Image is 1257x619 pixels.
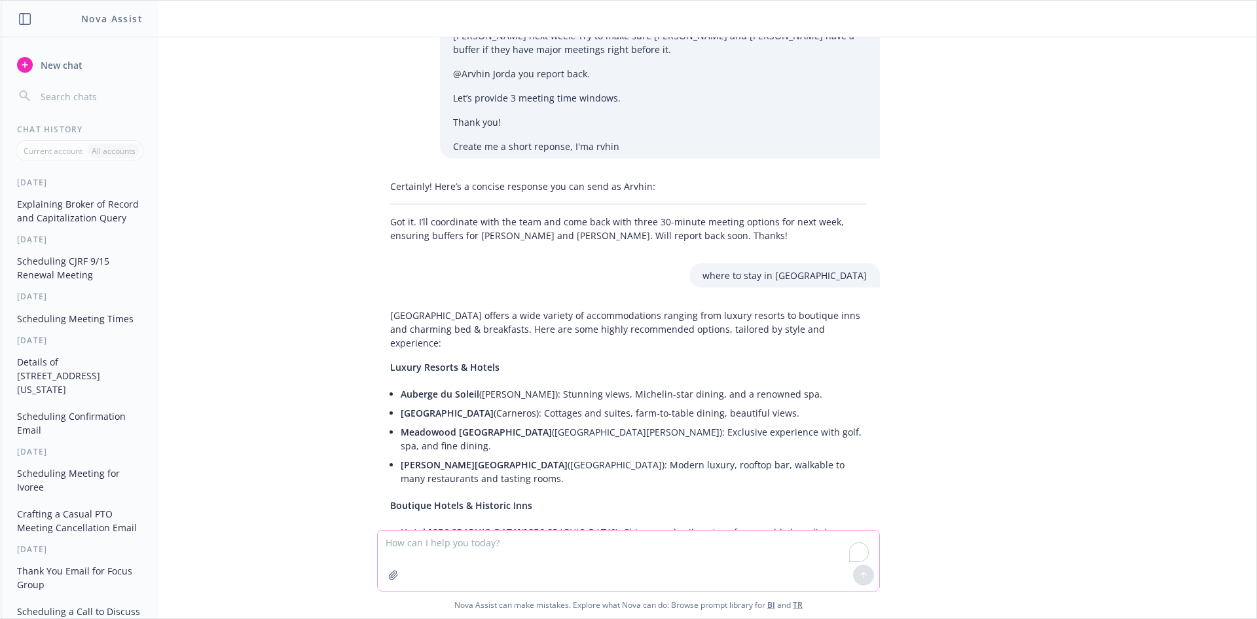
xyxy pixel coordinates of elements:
[453,91,867,105] p: Let’s provide 3 meeting time windows.
[767,599,775,610] a: BI
[390,499,532,512] span: Boutique Hotels & Historic Inns
[401,426,552,438] span: Meadowood [GEOGRAPHIC_DATA]
[12,53,147,77] button: New chat
[38,87,142,105] input: Search chats
[793,599,803,610] a: TR
[453,140,867,153] p: Create me a short reponse, I'ma rvhin
[6,591,1251,618] span: Nova Assist can make mistakes. Explore what Nova can do: Browse prompt library for and
[24,145,82,157] p: Current account
[390,179,867,193] p: Certainly! Here’s a concise response you can send as Arvhin:
[38,58,82,72] span: New chat
[1,544,158,555] div: [DATE]
[401,459,568,471] span: [PERSON_NAME][GEOGRAPHIC_DATA]
[401,455,867,488] li: ([GEOGRAPHIC_DATA]): Modern luxury, rooftop bar, walkable to many restaurants and tasting rooms.
[390,215,867,242] p: Got it. I’ll coordinate with the team and come back with three 30-minute meeting options for next...
[1,446,158,457] div: [DATE]
[453,115,867,129] p: Thank you!
[12,351,147,400] button: Details of [STREET_ADDRESS][US_STATE]
[12,560,147,595] button: Thank You Email for Focus Group
[401,523,867,555] li: ([GEOGRAPHIC_DATA]): Chic, upscale vibe, steps from world-class dining (including The French Laun...
[12,193,147,229] button: Explaining Broker of Record and Capitalization Query
[1,291,158,302] div: [DATE]
[1,177,158,188] div: [DATE]
[401,422,867,455] li: ([GEOGRAPHIC_DATA][PERSON_NAME]): Exclusive experience with golf, spa, and fine dining.
[12,250,147,286] button: Scheduling CJRF 9/15 Renewal Meeting
[1,234,158,245] div: [DATE]
[12,503,147,538] button: Crafting a Casual PTO Meeting Cancellation Email
[378,531,879,591] textarea: To enrich screen reader interactions, please activate Accessibility in Grammarly extension settings
[81,12,143,26] h1: Nova Assist
[453,67,867,81] p: @Arvhin Jorda you report back.
[12,308,147,329] button: Scheduling Meeting Times
[401,403,867,422] li: (Carneros): Cottages and suites, farm-to-table dining, beautiful views.
[401,526,521,538] span: Hotel [GEOGRAPHIC_DATA]
[92,145,136,157] p: All accounts
[1,335,158,346] div: [DATE]
[12,405,147,441] button: Scheduling Confirmation Email
[390,361,500,373] span: Luxury Resorts & Hotels
[401,388,479,400] span: Auberge du Soleil
[390,309,867,350] p: [GEOGRAPHIC_DATA] offers a wide variety of accommodations ranging from luxury resorts to boutique...
[12,462,147,498] button: Scheduling Meeting for Ivoree
[1,124,158,135] div: Chat History
[401,407,494,419] span: [GEOGRAPHIC_DATA]
[702,269,867,282] p: where to stay in [GEOGRAPHIC_DATA]
[401,385,867,403] li: ([PERSON_NAME]): Stunning views, Michelin-star dining, and a renowned spa.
